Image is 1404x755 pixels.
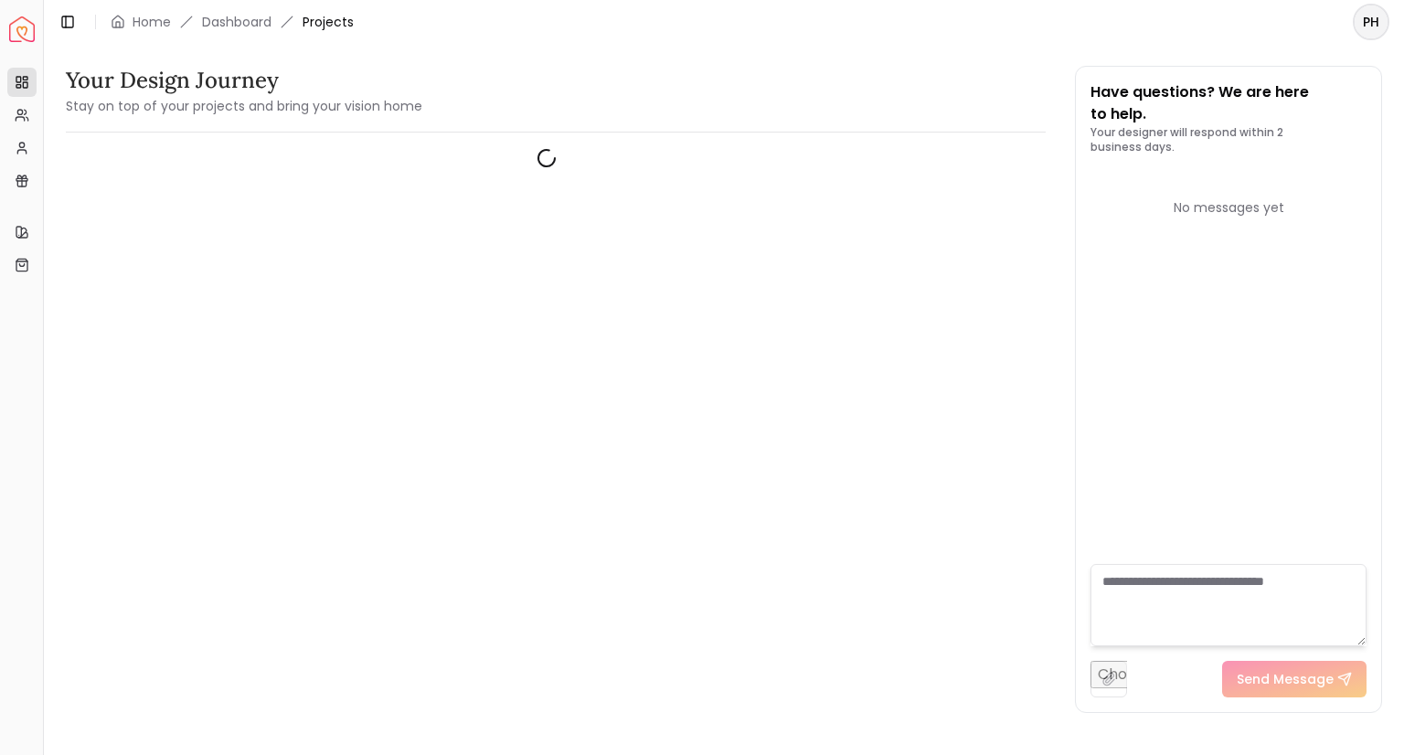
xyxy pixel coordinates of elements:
[66,66,422,95] h3: Your Design Journey
[303,13,354,31] span: Projects
[202,13,271,31] a: Dashboard
[133,13,171,31] a: Home
[9,16,35,42] a: Spacejoy
[1090,81,1367,125] p: Have questions? We are here to help.
[66,97,422,115] small: Stay on top of your projects and bring your vision home
[1090,125,1367,154] p: Your designer will respond within 2 business days.
[1353,4,1389,40] button: PH
[1355,5,1388,38] span: PH
[1090,198,1367,217] div: No messages yet
[111,13,354,31] nav: breadcrumb
[9,16,35,42] img: Spacejoy Logo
